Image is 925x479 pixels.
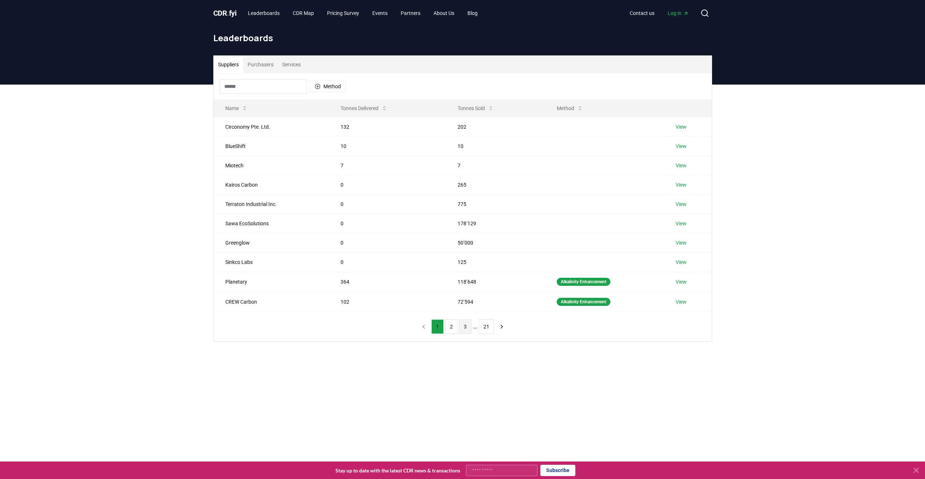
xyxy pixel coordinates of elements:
span: Log in [668,9,689,17]
li: ... [473,322,477,331]
a: View [676,239,687,246]
td: 125 [446,252,545,272]
td: BlueShift [214,136,329,156]
a: Pricing Survey [321,7,365,20]
a: CDR.fyi [213,8,237,18]
td: 118’648 [446,272,545,292]
button: Method [310,81,346,92]
a: View [676,258,687,266]
a: Events [366,7,393,20]
a: View [676,162,687,169]
button: Tonnes Delivered [335,101,393,116]
button: 1 [431,319,444,334]
button: Services [278,56,305,73]
td: 364 [329,272,446,292]
td: 50’000 [446,233,545,252]
button: 3 [459,319,471,334]
button: Purchasers [243,56,278,73]
a: View [676,181,687,188]
a: View [676,220,687,227]
nav: Main [624,7,695,20]
td: 10 [446,136,545,156]
a: View [676,298,687,305]
td: 72’594 [446,292,545,312]
td: 0 [329,194,446,214]
span: . [227,9,229,17]
a: Partners [395,7,426,20]
td: 132 [329,117,446,136]
td: CREW Carbon [214,292,329,312]
button: 2 [445,319,458,334]
td: 0 [329,175,446,194]
span: CDR fyi [213,9,237,17]
td: 775 [446,194,545,214]
td: Terraton Industrial Inc. [214,194,329,214]
td: 7 [446,156,545,175]
div: Alkalinity Enhancement [557,298,610,306]
button: next page [495,319,508,334]
a: View [676,143,687,150]
td: 7 [329,156,446,175]
td: Circonomy Pte. Ltd. [214,117,329,136]
td: 178’129 [446,214,545,233]
h1: Leaderboards [213,32,712,44]
td: Kairos Carbon [214,175,329,194]
a: View [676,200,687,208]
td: Greenglow [214,233,329,252]
button: Suppliers [214,56,243,73]
a: View [676,123,687,131]
a: CDR Map [287,7,320,20]
button: 21 [479,319,494,334]
button: Name [219,101,253,116]
td: 0 [329,252,446,272]
td: 265 [446,175,545,194]
nav: Main [242,7,483,20]
button: Tonnes Sold [452,101,500,116]
a: Contact us [624,7,660,20]
a: About Us [428,7,460,20]
a: View [676,278,687,285]
td: Sinkco Labs [214,252,329,272]
a: Log in [662,7,695,20]
td: 0 [329,214,446,233]
td: Miotech [214,156,329,175]
td: Planetary [214,272,329,292]
td: 102 [329,292,446,312]
td: Sawa EcoSolutions [214,214,329,233]
td: 0 [329,233,446,252]
a: Blog [462,7,483,20]
div: Alkalinity Enhancement [557,278,610,286]
td: 10 [329,136,446,156]
td: 202 [446,117,545,136]
button: Method [551,101,589,116]
a: Leaderboards [242,7,285,20]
